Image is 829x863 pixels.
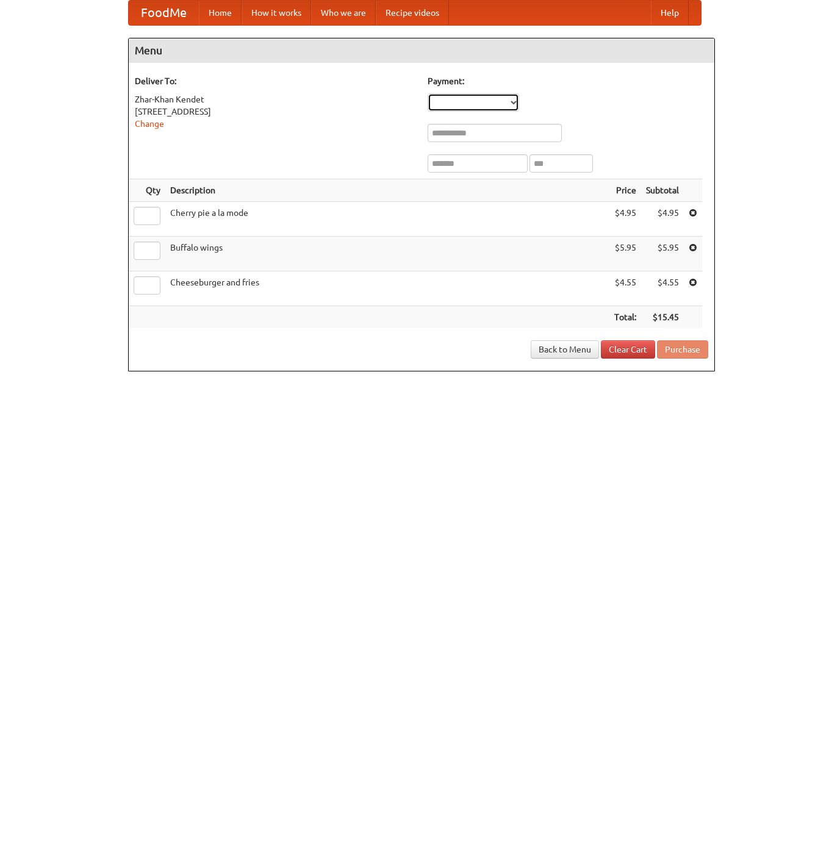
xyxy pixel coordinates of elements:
[165,237,609,271] td: Buffalo wings
[641,271,684,306] td: $4.55
[641,237,684,271] td: $5.95
[641,306,684,329] th: $15.45
[428,75,708,87] h5: Payment:
[129,38,714,63] h4: Menu
[129,179,165,202] th: Qty
[609,202,641,237] td: $4.95
[641,202,684,237] td: $4.95
[135,93,415,106] div: Zhar-Khan Kendet
[165,271,609,306] td: Cheeseburger and fries
[601,340,655,359] a: Clear Cart
[135,119,164,129] a: Change
[609,179,641,202] th: Price
[609,306,641,329] th: Total:
[609,271,641,306] td: $4.55
[135,106,415,118] div: [STREET_ADDRESS]
[657,340,708,359] button: Purchase
[135,75,415,87] h5: Deliver To:
[129,1,199,25] a: FoodMe
[199,1,242,25] a: Home
[311,1,376,25] a: Who we are
[165,179,609,202] th: Description
[165,202,609,237] td: Cherry pie a la mode
[242,1,311,25] a: How it works
[376,1,449,25] a: Recipe videos
[531,340,599,359] a: Back to Menu
[651,1,689,25] a: Help
[609,237,641,271] td: $5.95
[641,179,684,202] th: Subtotal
